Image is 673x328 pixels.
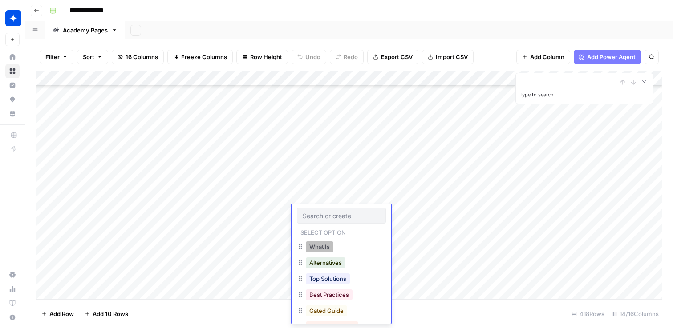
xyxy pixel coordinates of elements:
span: Redo [344,52,358,61]
span: Add Power Agent [587,52,636,61]
button: Undo [292,50,326,64]
button: Workspace: Wiz [5,7,20,29]
div: 14/16 Columns [608,307,662,321]
span: Freeze Columns [181,52,227,61]
button: Freeze Columns [167,50,233,64]
div: Alternatives [297,256,386,272]
span: 16 Columns [126,52,158,61]
p: Select option [297,226,349,237]
button: Row Height [236,50,288,64]
span: Import CSV [436,52,468,61]
button: Export CSV [367,50,418,64]
span: Add Row [49,309,74,318]
div: Best Practices [297,288,386,304]
div: Top Solutions [297,272,386,288]
span: Row Height [250,52,282,61]
button: Top Solutions [306,273,350,284]
a: Your Data [5,107,20,121]
button: Best Practices [306,289,353,300]
a: Insights [5,78,20,92]
span: Add Column [530,52,564,61]
span: Export CSV [381,52,413,61]
img: Wiz Logo [5,10,21,26]
label: Type to search [519,92,554,98]
div: Gated Guide [297,304,386,320]
span: Undo [305,52,320,61]
input: Search or create [303,212,380,220]
span: Add 10 Rows [93,309,128,318]
button: Sort [77,50,108,64]
button: What Is [306,241,333,252]
button: Redo [330,50,364,64]
button: Add Power Agent [574,50,641,64]
a: Learning Hub [5,296,20,310]
div: 418 Rows [568,307,608,321]
button: Add 10 Rows [79,307,134,321]
a: Settings [5,268,20,282]
button: Add Column [516,50,570,64]
button: Help + Support [5,310,20,324]
button: 16 Columns [112,50,164,64]
button: Gated Guide [306,305,347,316]
a: Opportunities [5,92,20,107]
a: Home [5,50,20,64]
button: Add Row [36,307,79,321]
span: Sort [83,52,94,61]
div: What Is [297,240,386,256]
button: Alternatives [306,257,345,268]
a: Browse [5,64,20,78]
button: Filter [40,50,73,64]
span: Filter [45,52,60,61]
a: Usage [5,282,20,296]
div: Academy Pages [63,26,108,35]
button: Import CSV [422,50,474,64]
a: Academy Pages [45,21,125,39]
button: Close Search [639,77,649,88]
